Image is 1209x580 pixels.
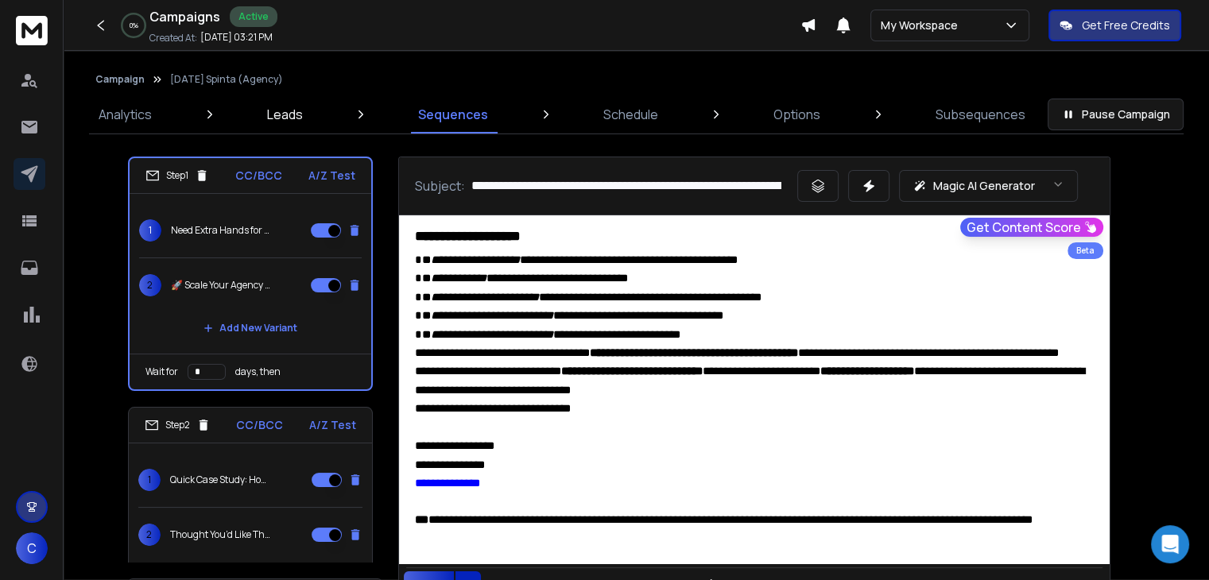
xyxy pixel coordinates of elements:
[170,73,283,86] p: [DATE] Spinta (Agency)
[149,7,220,26] h1: Campaigns
[899,170,1078,202] button: Magic AI Generator
[171,279,273,292] p: 🚀 Scale Your Agency Profitably — 100% White-Label SEO & PPC
[258,95,312,133] a: Leads
[128,157,373,391] li: Step1CC/BCCA/Z Test1Need Extra Hands for Client Projects? Let’s Help You Scale Quietly2🚀 Scale Yo...
[960,218,1103,237] button: Get Content Score
[1048,10,1181,41] button: Get Free Credits
[235,168,282,184] p: CC/BCC
[415,176,465,195] p: Subject:
[145,365,178,378] p: Wait for
[1082,17,1170,33] p: Get Free Credits
[235,365,281,378] p: days, then
[170,528,272,541] p: Thought You’d Like This — How We Helped Another Agency Scale Quietly
[145,418,211,432] div: Step 2
[603,105,658,124] p: Schedule
[309,417,356,433] p: A/Z Test
[139,274,161,296] span: 2
[594,95,668,133] a: Schedule
[773,105,820,124] p: Options
[170,474,272,486] p: Quick Case Study: How an Agency Like Yours Boosted Retainers by 40%
[138,469,161,491] span: 1
[149,32,197,44] p: Created At:
[99,105,152,124] p: Analytics
[95,73,145,86] button: Campaign
[418,105,488,124] p: Sequences
[308,168,355,184] p: A/Z Test
[881,17,964,33] p: My Workspace
[926,95,1035,133] a: Subsequences
[1048,99,1184,130] button: Pause Campaign
[409,95,498,133] a: Sequences
[130,21,138,30] p: 0 %
[236,417,283,433] p: CC/BCC
[200,31,273,44] p: [DATE] 03:21 PM
[16,532,48,564] button: C
[89,95,161,133] a: Analytics
[138,524,161,546] span: 2
[1068,242,1103,259] div: Beta
[139,219,161,242] span: 1
[191,312,310,344] button: Add New Variant
[145,168,209,183] div: Step 1
[933,178,1035,194] p: Magic AI Generator
[936,105,1025,124] p: Subsequences
[230,6,277,27] div: Active
[1151,525,1189,563] div: Open Intercom Messenger
[267,105,303,124] p: Leads
[171,224,273,237] p: Need Extra Hands for Client Projects? Let’s Help You Scale Quietly
[764,95,830,133] a: Options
